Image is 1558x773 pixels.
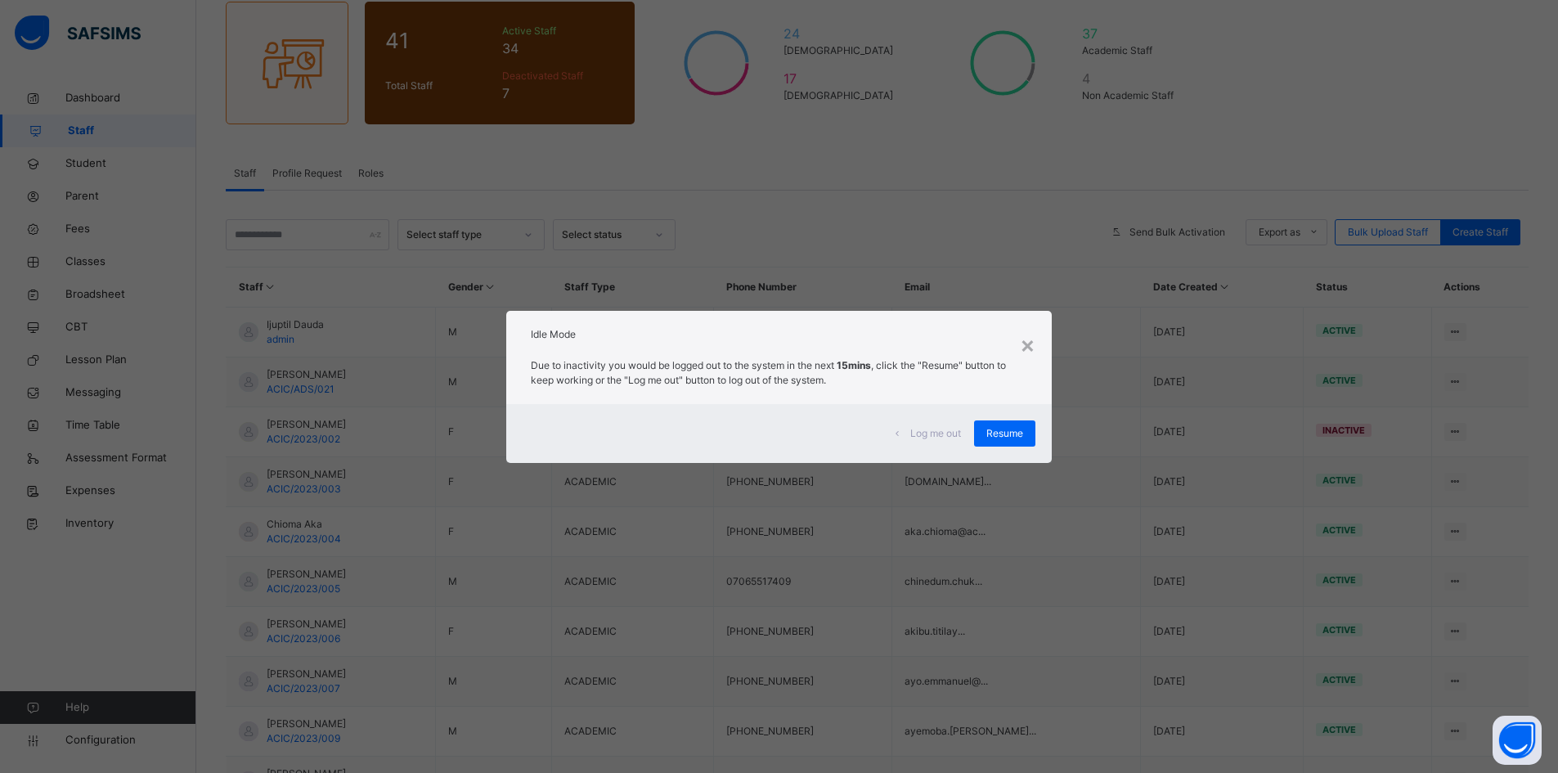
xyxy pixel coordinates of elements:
[1493,716,1542,765] button: Open asap
[837,359,871,371] strong: 15mins
[986,426,1023,441] span: Resume
[531,358,1027,388] p: Due to inactivity you would be logged out to the system in the next , click the "Resume" button t...
[910,426,961,441] span: Log me out
[1020,327,1035,362] div: ×
[531,327,1027,342] h2: Idle Mode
